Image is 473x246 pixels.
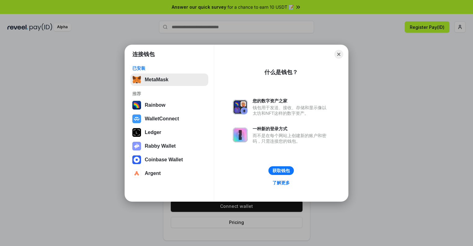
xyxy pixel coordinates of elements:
button: Coinbase Wallet [130,154,208,166]
div: WalletConnect [145,116,179,122]
img: svg+xml,%3Csvg%20xmlns%3D%22http%3A%2F%2Fwww.w3.org%2F2000%2Fsvg%22%20width%3D%2228%22%20height%3... [132,128,141,137]
img: svg+xml,%3Csvg%20xmlns%3D%22http%3A%2F%2Fwww.w3.org%2F2000%2Fsvg%22%20fill%3D%22none%22%20viewBox... [233,100,248,114]
img: svg+xml,%3Csvg%20width%3D%2228%22%20height%3D%2228%22%20viewBox%3D%220%200%2028%2028%22%20fill%3D... [132,169,141,178]
div: 而不是在每个网站上创建新的账户和密码，只需连接您的钱包。 [253,133,329,144]
div: Coinbase Wallet [145,157,183,163]
button: MetaMask [130,74,208,86]
div: Rabby Wallet [145,143,176,149]
div: 您的数字资产之家 [253,98,329,104]
img: svg+xml,%3Csvg%20width%3D%22120%22%20height%3D%22120%22%20viewBox%3D%220%200%20120%20120%22%20fil... [132,101,141,110]
div: 推荐 [132,91,206,96]
img: svg+xml,%3Csvg%20width%3D%2228%22%20height%3D%2228%22%20viewBox%3D%220%200%2028%2028%22%20fill%3D... [132,114,141,123]
div: Ledger [145,130,161,135]
button: Close [334,50,343,59]
div: Rainbow [145,102,166,108]
img: svg+xml,%3Csvg%20width%3D%2228%22%20height%3D%2228%22%20viewBox%3D%220%200%2028%2028%22%20fill%3D... [132,155,141,164]
div: 已安装 [132,65,206,71]
h1: 连接钱包 [132,51,155,58]
button: Argent [130,167,208,180]
img: svg+xml,%3Csvg%20xmlns%3D%22http%3A%2F%2Fwww.w3.org%2F2000%2Fsvg%22%20fill%3D%22none%22%20viewBox... [233,127,248,142]
button: WalletConnect [130,113,208,125]
div: 获取钱包 [272,168,290,173]
button: Rainbow [130,99,208,111]
div: 钱包用于发送、接收、存储和显示像以太坊和NFT这样的数字资产。 [253,105,329,116]
button: 获取钱包 [268,166,294,175]
div: Argent [145,171,161,176]
div: MetaMask [145,77,168,83]
button: Rabby Wallet [130,140,208,152]
img: svg+xml,%3Csvg%20xmlns%3D%22http%3A%2F%2Fwww.w3.org%2F2000%2Fsvg%22%20fill%3D%22none%22%20viewBox... [132,142,141,150]
div: 了解更多 [272,180,290,186]
div: 一种新的登录方式 [253,126,329,132]
a: 了解更多 [269,179,294,187]
button: Ledger [130,126,208,139]
img: svg+xml,%3Csvg%20fill%3D%22none%22%20height%3D%2233%22%20viewBox%3D%220%200%2035%2033%22%20width%... [132,75,141,84]
div: 什么是钱包？ [264,69,298,76]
